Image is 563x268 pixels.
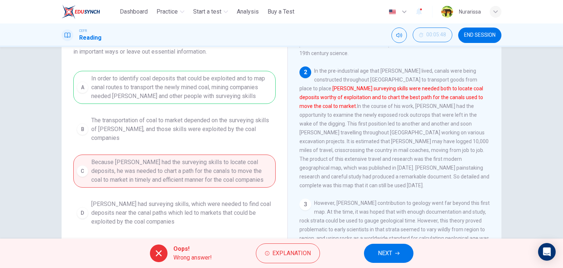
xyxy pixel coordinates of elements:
[62,4,117,19] a: ELTC logo
[413,28,452,42] button: 00:05:48
[237,7,259,16] span: Analysis
[193,7,221,16] span: Start a test
[538,243,556,261] div: Open Intercom Messenger
[391,28,407,43] div: Mute
[458,28,501,43] button: END SESSION
[378,248,392,258] span: NEXT
[154,5,187,18] button: Practice
[256,243,320,263] button: Explanation
[426,32,446,38] span: 00:05:48
[459,7,481,16] div: Nurarissa
[120,7,148,16] span: Dashboard
[388,9,397,15] img: en
[157,7,178,16] span: Practice
[268,7,294,16] span: Buy a Test
[117,5,151,18] button: Dashboard
[173,245,212,253] span: Oops!
[299,66,311,78] div: 2
[364,244,413,263] button: NEXT
[79,28,87,33] span: CEFR
[299,199,311,210] div: 3
[173,253,212,262] span: Wrong answer!
[464,32,496,38] span: END SESSION
[234,5,262,18] button: Analysis
[441,6,453,18] img: Profile picture
[265,5,297,18] button: Buy a Test
[299,86,483,109] font: [PERSON_NAME] surveying skills were needed both to locate coal deposits worthy of exploitation an...
[272,248,311,258] span: Explanation
[413,28,452,43] div: Hide
[79,33,102,42] h1: Reading
[190,5,231,18] button: Start a test
[62,4,100,19] img: ELTC logo
[299,68,489,188] span: In the pre-industrial age that [PERSON_NAME] lived, canals were being constructed throughout [GEO...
